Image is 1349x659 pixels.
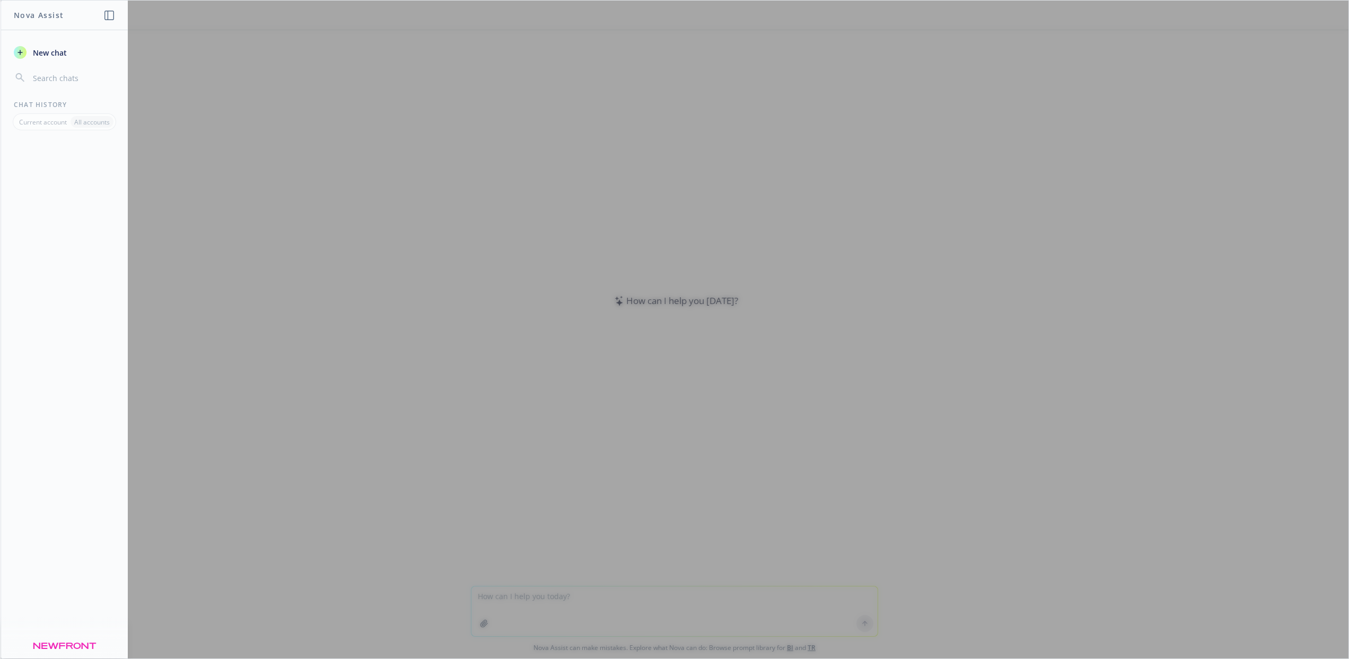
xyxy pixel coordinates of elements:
[19,118,67,127] p: Current account
[10,43,119,62] button: New chat
[31,47,67,58] span: New chat
[1,100,128,109] div: Chat History
[74,118,110,127] p: All accounts
[14,10,64,21] h1: Nova Assist
[31,70,115,85] input: Search chats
